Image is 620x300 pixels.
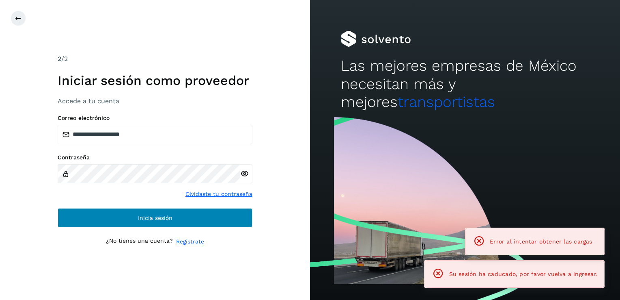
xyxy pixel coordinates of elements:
h1: Iniciar sesión como proveedor [58,73,252,88]
h3: Accede a tu cuenta [58,97,252,105]
span: Error al intentar obtener las cargas [490,238,592,245]
span: 2 [58,55,61,63]
div: /2 [58,54,252,64]
h2: Las mejores empresas de México necesitan más y mejores [341,57,589,111]
label: Contraseña [58,154,252,161]
label: Correo electrónico [58,115,252,122]
button: Inicia sesión [58,208,252,228]
span: Su sesión ha caducado, por favor vuelva a ingresar. [449,271,598,277]
p: ¿No tienes una cuenta? [106,237,173,246]
span: transportistas [398,93,495,111]
a: Olvidaste tu contraseña [185,190,252,198]
a: Regístrate [176,237,204,246]
span: Inicia sesión [138,215,172,221]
